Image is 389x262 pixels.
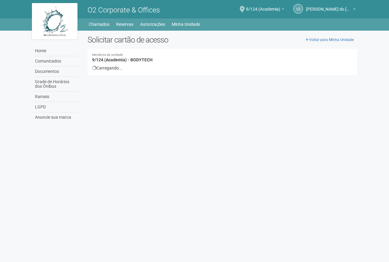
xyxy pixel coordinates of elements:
[92,53,353,57] small: Membros da unidade
[33,77,78,92] a: Grade de Horários dos Ônibus
[140,20,165,29] a: Autorizações
[89,20,109,29] a: Chamados
[33,92,78,102] a: Ramais
[33,56,78,66] a: Comunicados
[33,66,78,77] a: Documentos
[246,1,280,12] span: 9/124 (Academia)
[88,6,160,14] span: O2 Corporate & Offices
[88,35,357,44] h2: Solicitar cartão de acesso
[92,53,353,62] h4: 9/124 (Academia) - BODYTECH
[293,4,303,14] a: LS
[33,112,78,122] a: Anuncie sua marca
[92,65,353,71] div: Carregando...
[172,20,200,29] a: Minha Unidade
[303,35,357,44] a: Voltar para Minha Unidade
[306,1,352,12] span: Leticia Souza do Nascimento
[116,20,133,29] a: Reservas
[33,46,78,56] a: Home
[306,8,356,12] a: [PERSON_NAME] do [PERSON_NAME]
[246,8,284,12] a: 9/124 (Academia)
[33,102,78,112] a: LGPD
[32,3,77,39] img: logo.jpg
